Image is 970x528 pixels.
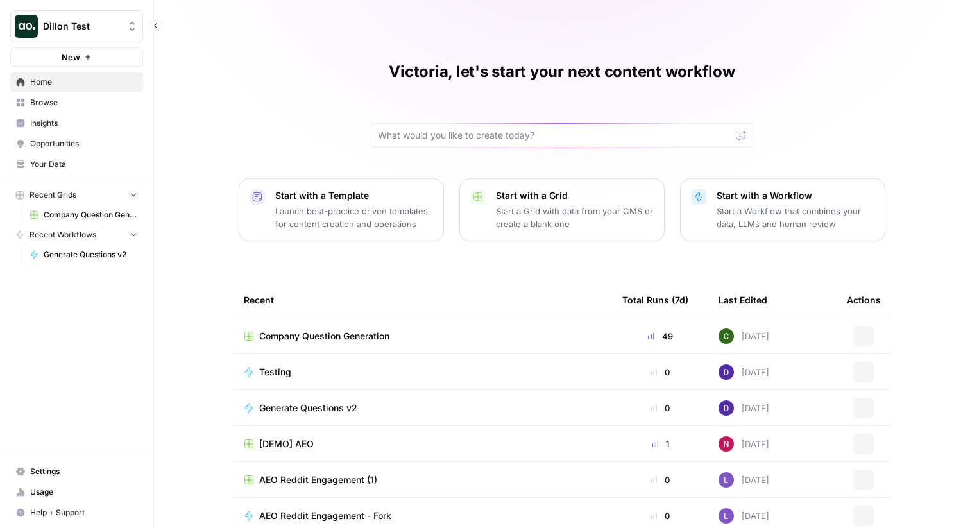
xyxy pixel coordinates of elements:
p: Start a Workflow that combines your data, LLMs and human review [717,205,874,230]
div: [DATE] [719,328,769,344]
div: [DATE] [719,472,769,488]
a: Generate Questions v2 [24,244,143,265]
span: Company Question Generation [259,330,389,343]
input: What would you like to create today? [378,129,731,142]
div: [DATE] [719,400,769,416]
a: AEO Reddit Engagement (1) [244,473,602,486]
img: 14qrvic887bnlg6dzgoj39zarp80 [719,328,734,344]
button: New [10,47,143,67]
img: 6clbhjv5t98vtpq4yyt91utag0vy [719,400,734,416]
a: Your Data [10,154,143,175]
div: [DATE] [719,364,769,380]
span: AEO Reddit Engagement (1) [259,473,377,486]
span: Usage [30,486,137,498]
span: Recent Grids [30,189,76,201]
span: AEO Reddit Engagement - Fork [259,509,391,522]
span: New [62,51,80,64]
button: Recent Grids [10,185,143,205]
button: Start with a WorkflowStart a Workflow that combines your data, LLMs and human review [680,178,885,241]
a: Company Question Generation [24,205,143,225]
div: 0 [622,366,698,379]
button: Start with a GridStart a Grid with data from your CMS or create a blank one [459,178,665,241]
div: 0 [622,402,698,414]
span: Company Question Generation [44,209,137,221]
p: Start a Grid with data from your CMS or create a blank one [496,205,654,230]
a: Insights [10,113,143,133]
span: [DEMO] AEO [259,438,314,450]
span: Dillon Test [43,20,121,33]
button: Recent Workflows [10,225,143,244]
p: Start with a Template [275,189,433,202]
a: Testing [244,366,602,379]
p: Start with a Grid [496,189,654,202]
p: Launch best-practice driven templates for content creation and operations [275,205,433,230]
img: 809rsgs8fojgkhnibtwc28oh1nli [719,436,734,452]
div: 0 [622,473,698,486]
h1: Victoria, let's start your next content workflow [389,62,735,82]
a: Generate Questions v2 [244,402,602,414]
a: Settings [10,461,143,482]
div: Actions [847,282,881,318]
img: rn7sh892ioif0lo51687sih9ndqw [719,508,734,524]
div: [DATE] [719,436,769,452]
span: Generate Questions v2 [259,402,357,414]
div: [DATE] [719,508,769,524]
a: Home [10,72,143,92]
span: Testing [259,366,291,379]
img: Dillon Test Logo [15,15,38,38]
span: Opportunities [30,138,137,149]
a: Usage [10,482,143,502]
button: Start with a TemplateLaunch best-practice driven templates for content creation and operations [239,178,444,241]
a: [DEMO] AEO [244,438,602,450]
span: Insights [30,117,137,129]
div: Total Runs (7d) [622,282,688,318]
span: Help + Support [30,507,137,518]
div: Last Edited [719,282,767,318]
span: Home [30,76,137,88]
span: Your Data [30,158,137,170]
img: rn7sh892ioif0lo51687sih9ndqw [719,472,734,488]
span: Generate Questions v2 [44,249,137,260]
button: Help + Support [10,502,143,523]
a: Company Question Generation [244,330,602,343]
span: Settings [30,466,137,477]
a: Opportunities [10,133,143,154]
button: Workspace: Dillon Test [10,10,143,42]
p: Start with a Workflow [717,189,874,202]
div: Recent [244,282,602,318]
div: 1 [622,438,698,450]
div: 49 [622,330,698,343]
a: Browse [10,92,143,113]
a: AEO Reddit Engagement - Fork [244,509,602,522]
span: Browse [30,97,137,108]
span: Recent Workflows [30,229,96,241]
img: 6clbhjv5t98vtpq4yyt91utag0vy [719,364,734,380]
div: 0 [622,509,698,522]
